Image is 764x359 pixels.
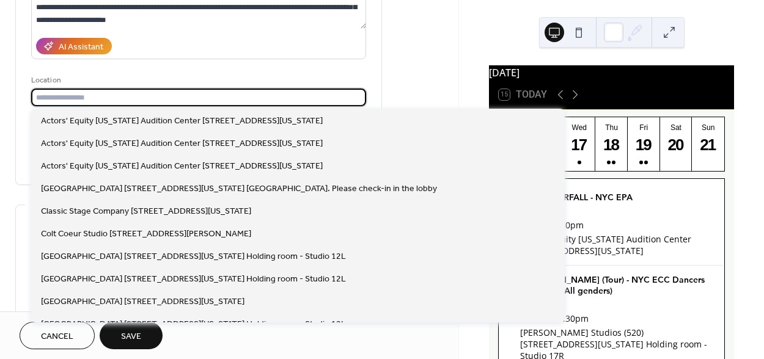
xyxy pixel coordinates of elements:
div: Sat [664,123,689,132]
span: Actors' Equity [US_STATE] Audition Center [STREET_ADDRESS][US_STATE] [41,160,323,173]
button: Fri19 [628,117,660,171]
button: AI Assistant [36,38,112,54]
div: Actors' Equity [US_STATE] Audition Center [STREET_ADDRESS][US_STATE] [520,233,713,256]
span: Cancel [41,330,73,343]
div: 18 [601,135,622,155]
span: 1:30pm [558,313,589,324]
div: Fri [631,123,656,132]
span: [GEOGRAPHIC_DATA] [STREET_ADDRESS][US_STATE] Holding room - Studio 12L [41,250,346,263]
span: 5:30pm [553,219,584,231]
div: Location [31,74,364,87]
div: THE WATERFALL - NYC EPA [520,192,713,203]
span: Actors' Equity [US_STATE] Audition Center [STREET_ADDRESS][US_STATE] [41,115,323,128]
div: AI Assistant [59,41,103,54]
span: Save [121,330,141,343]
button: Thu18 [595,117,628,171]
button: Sun21 [692,117,724,171]
div: [DATE] [520,299,713,310]
span: Actors' Equity [US_STATE] Audition Center [STREET_ADDRESS][US_STATE] [41,137,323,150]
button: Wed17 [563,117,595,171]
button: Cancel [20,322,95,349]
span: Classic Stage Company [STREET_ADDRESS][US_STATE] [41,205,251,218]
div: 20 [666,135,686,155]
div: Sun [696,123,721,132]
div: & [PERSON_NAME] (Tour) - NYC ECC Dancers (Morning - All genders) [520,274,713,296]
div: [DATE] [489,65,734,80]
span: [GEOGRAPHIC_DATA] [STREET_ADDRESS][US_STATE] Holding room - Studio 12L [41,318,346,331]
div: 21 [698,135,718,155]
div: [DATE] [520,205,713,217]
div: 17 [570,135,590,155]
div: Thu [599,123,624,132]
button: Sat20 [660,117,692,171]
span: [GEOGRAPHIC_DATA] [STREET_ADDRESS][US_STATE] [GEOGRAPHIC_DATA]. Please check-in in the lobby [41,183,437,195]
button: Save [100,322,163,349]
div: Wed [567,123,592,132]
span: [GEOGRAPHIC_DATA] [STREET_ADDRESS][US_STATE] Holding room - Studio 12L [41,273,346,286]
span: [GEOGRAPHIC_DATA] [STREET_ADDRESS][US_STATE] [41,296,244,308]
span: Colt Coeur Studio [STREET_ADDRESS][PERSON_NAME] [41,228,251,241]
div: 19 [634,135,654,155]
